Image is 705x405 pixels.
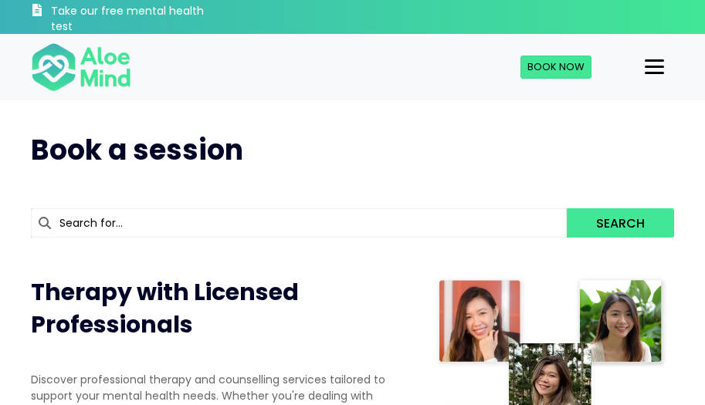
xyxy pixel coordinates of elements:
a: Take our free mental health test [31,4,226,34]
span: Book a session [31,130,243,170]
input: Search for... [31,208,567,238]
h3: Take our free mental health test [51,4,226,34]
span: Therapy with Licensed Professionals [31,275,299,341]
span: Book Now [527,59,585,74]
button: Menu [639,54,670,80]
a: Book Now [520,56,591,79]
button: Search [567,208,674,238]
img: Aloe mind Logo [31,42,131,93]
